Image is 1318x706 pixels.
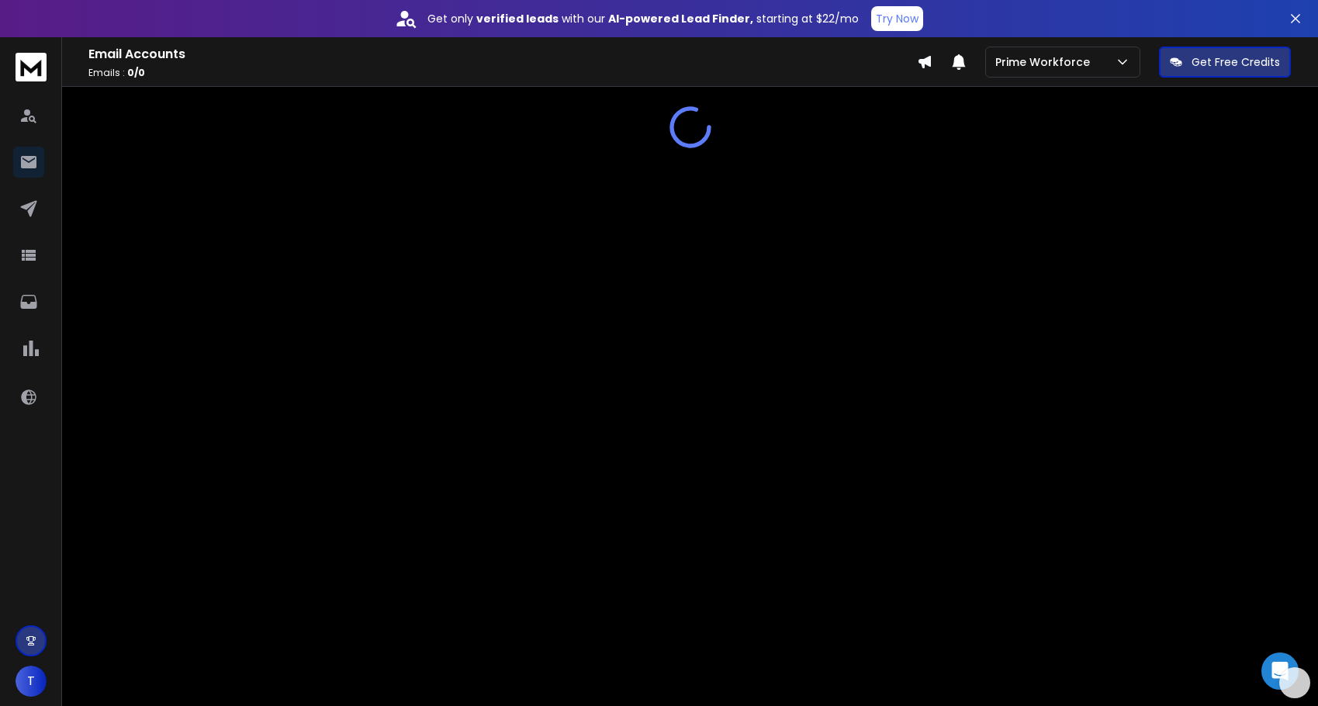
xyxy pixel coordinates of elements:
[476,11,559,26] strong: verified leads
[127,66,145,79] span: 0 / 0
[88,67,917,79] p: Emails :
[876,11,918,26] p: Try Now
[871,6,923,31] button: Try Now
[88,45,917,64] h1: Email Accounts
[1192,54,1280,70] p: Get Free Credits
[1159,47,1291,78] button: Get Free Credits
[1261,652,1299,690] div: Open Intercom Messenger
[16,53,47,81] img: logo
[427,11,859,26] p: Get only with our starting at $22/mo
[16,666,47,697] button: T
[995,54,1096,70] p: Prime Workforce
[608,11,753,26] strong: AI-powered Lead Finder,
